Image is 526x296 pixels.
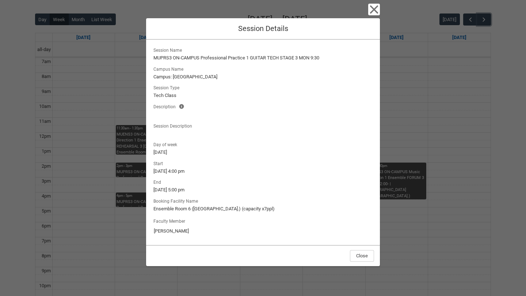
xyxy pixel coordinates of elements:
[153,168,373,175] lightning-formatted-text: [DATE] 4:00 pm
[153,149,373,156] lightning-formatted-text: [DATE]
[153,196,201,205] span: Booking Facility Name
[153,46,185,54] span: Session Name
[153,73,373,81] lightning-formatted-text: Campus: [GEOGRAPHIC_DATA]
[368,4,380,15] button: Close
[153,178,164,186] span: End
[153,121,195,129] span: Session Description
[153,83,182,91] span: Session Type
[153,217,188,225] label: Faculty Member
[153,186,373,194] lightning-formatted-text: [DATE] 5:00 pm
[153,54,373,62] lightning-formatted-text: MUPRS3 ON-CAMPUS Professional Practice 1 GUITAR TECH STAGE 3 MON 9:30
[153,205,373,213] lightning-formatted-text: Ensemble Room 6 ([GEOGRAPHIC_DATA].) (capacity x7ppl)
[153,159,166,167] span: Start
[153,65,186,73] span: Campus Name
[350,250,374,262] button: Close
[153,140,180,148] span: Day of week
[153,92,373,99] lightning-formatted-text: Tech Class
[238,24,288,33] span: Session Details
[153,102,179,110] span: Description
